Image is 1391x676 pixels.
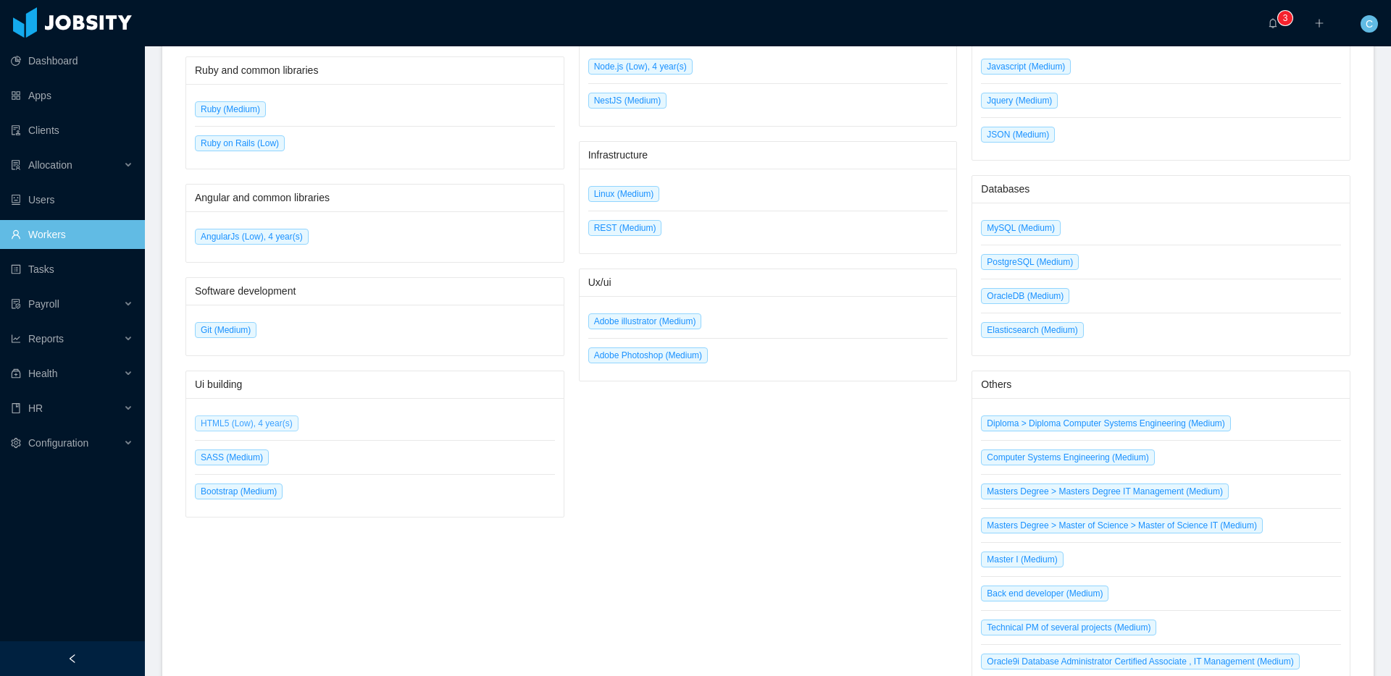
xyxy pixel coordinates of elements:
[981,552,1063,567] span: Master I (Medium)
[981,93,1058,109] span: Jquery (Medium)
[195,57,555,84] div: Ruby and common libraries
[28,437,88,449] span: Configuration
[981,176,1341,203] div: Databases
[28,333,64,345] span: Reports
[28,298,59,310] span: Payroll
[195,483,283,499] span: Bootstrap (Medium)
[11,116,133,145] a: icon: auditClients
[1366,15,1373,33] span: C
[981,517,1263,533] span: Masters Degree > Master of Science > Master of Science IT (Medium)
[588,186,660,202] span: Linux (Medium)
[981,449,1154,465] span: Computer Systems Engineering (Medium)
[11,220,133,249] a: icon: userWorkers
[981,371,1341,398] div: Others
[981,415,1230,431] span: Diploma > Diploma Computer Systems Engineering (Medium)
[11,160,21,170] i: icon: solution
[588,142,948,169] div: Infrastructure
[981,483,1229,499] span: Masters Degree > Masters Degree IT Management (Medium)
[195,322,256,338] span: Git (Medium)
[981,59,1071,75] span: Javascript (Medium)
[981,586,1108,601] span: Back end developer (Medium)
[981,288,1069,304] span: OracleDB (Medium)
[11,81,133,110] a: icon: appstoreApps
[11,334,21,344] i: icon: line-chart
[981,254,1079,270] span: PostgreSQL (Medium)
[28,368,57,379] span: Health
[11,46,133,75] a: icon: pie-chartDashboard
[195,371,555,398] div: Ui building
[11,255,133,284] a: icon: profileTasks
[981,322,1083,338] span: Elasticsearch (Medium)
[588,313,702,329] span: Adobe illustrator (Medium)
[981,620,1156,635] span: Technical PM of several projects (Medium)
[588,93,667,109] span: NestJS (Medium)
[981,127,1055,143] span: JSON (Medium)
[195,101,266,117] span: Ruby (Medium)
[588,59,693,75] span: Node.js (Low), 4 year(s)
[195,185,555,211] div: Angular and common libraries
[1314,18,1324,28] i: icon: plus
[11,299,21,309] i: icon: file-protect
[1268,18,1278,28] i: icon: bell
[1278,11,1292,25] sup: 3
[1283,11,1288,25] p: 3
[981,220,1061,236] span: MySQL (Medium)
[588,347,708,363] span: Adobe Photoshop (Medium)
[195,415,298,431] span: HTML5 (Low), 4 year(s)
[11,403,21,413] i: icon: book
[195,229,309,245] span: AngularJs (Low), 4 year(s)
[195,449,269,465] span: SASS (Medium)
[981,654,1299,669] span: Oracle9i Database Administrator Certified Associate , IT Management (Medium)
[195,278,555,305] div: Software development
[588,269,948,296] div: Ux/ui
[195,135,285,151] span: Ruby on Rails (Low)
[11,368,21,379] i: icon: medicine-box
[28,402,43,414] span: HR
[588,220,662,236] span: REST (Medium)
[28,159,72,171] span: Allocation
[11,185,133,214] a: icon: robotUsers
[11,438,21,448] i: icon: setting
